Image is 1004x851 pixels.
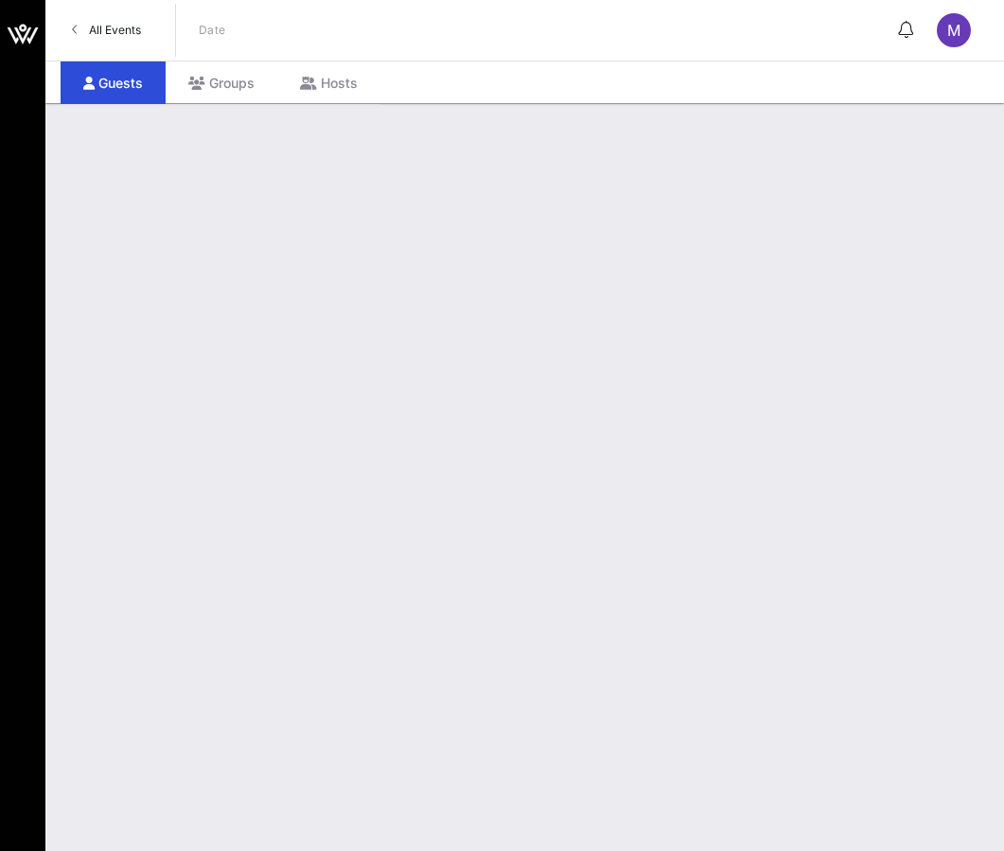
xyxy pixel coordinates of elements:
span: All Events [89,23,141,37]
span: M [947,21,960,40]
div: Hosts [277,61,380,104]
div: Groups [166,61,277,104]
p: Date [199,21,226,40]
div: Guests [61,61,166,104]
div: M [937,13,971,47]
a: All Events [61,15,152,45]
